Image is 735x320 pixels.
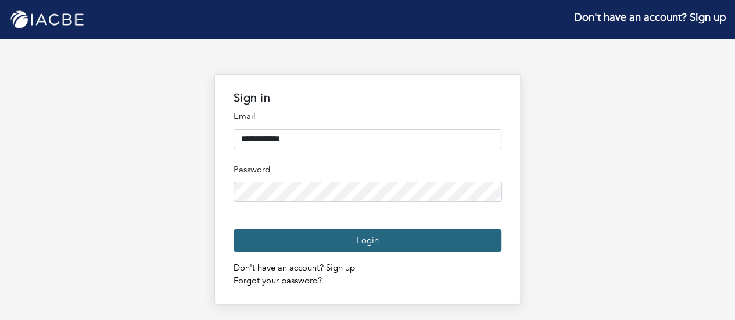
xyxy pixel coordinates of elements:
[234,110,501,123] p: Email
[234,262,355,274] a: Don't have an account? Sign up
[234,91,501,105] h1: Sign in
[234,229,501,252] button: Login
[9,9,85,30] img: IACBE_logo.png
[574,10,726,25] a: Don't have an account? Sign up
[234,163,501,177] p: Password
[234,275,322,286] a: Forgot your password?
